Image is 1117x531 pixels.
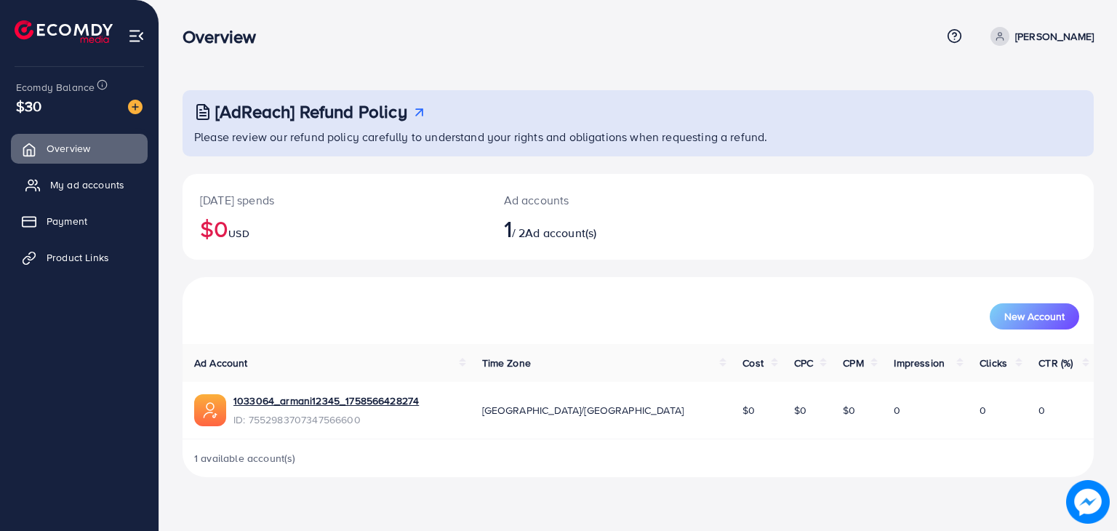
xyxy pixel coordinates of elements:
span: CPC [794,356,813,370]
span: Overview [47,141,90,156]
button: New Account [990,303,1079,330]
span: 1 [504,212,512,245]
p: Ad accounts [504,191,697,209]
span: $0 [843,403,855,418]
span: [GEOGRAPHIC_DATA]/[GEOGRAPHIC_DATA] [482,403,684,418]
span: Product Links [47,250,109,265]
a: Product Links [11,243,148,272]
span: 0 [894,403,900,418]
span: USD [228,226,249,241]
h3: Overview [183,26,268,47]
p: [DATE] spends [200,191,469,209]
span: CPM [843,356,863,370]
h2: $0 [200,215,469,242]
span: $0 [742,403,755,418]
span: Payment [47,214,87,228]
p: Please review our refund policy carefully to understand your rights and obligations when requesti... [194,128,1085,145]
span: Time Zone [482,356,531,370]
span: Clicks [980,356,1007,370]
a: My ad accounts [11,170,148,199]
p: [PERSON_NAME] [1015,28,1094,45]
span: Ad Account [194,356,248,370]
span: ID: 7552983707347566600 [233,412,419,427]
img: menu [128,28,145,44]
span: Cost [742,356,764,370]
img: image [128,100,143,114]
a: [PERSON_NAME] [985,27,1094,46]
a: 1033064_armani12345_1758566428274 [233,394,419,408]
h2: / 2 [504,215,697,242]
span: Ad account(s) [525,225,596,241]
img: logo [15,20,113,43]
span: Impression [894,356,945,370]
img: ic-ads-acc.e4c84228.svg [194,394,226,426]
span: CTR (%) [1038,356,1073,370]
span: New Account [1004,311,1065,322]
a: Payment [11,207,148,236]
span: My ad accounts [50,177,124,192]
span: $0 [794,403,806,418]
img: image [1066,480,1110,524]
span: $30 [16,95,41,116]
span: Ecomdy Balance [16,80,95,95]
span: 0 [1038,403,1045,418]
span: 0 [980,403,986,418]
h3: [AdReach] Refund Policy [215,101,407,122]
span: 1 available account(s) [194,451,296,466]
a: Overview [11,134,148,163]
